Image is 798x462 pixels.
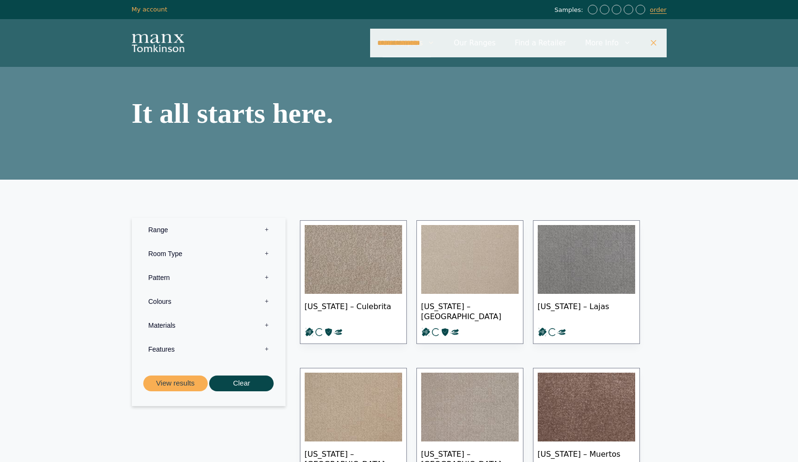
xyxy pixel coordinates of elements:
button: View results [143,376,208,391]
a: [US_STATE] – [GEOGRAPHIC_DATA] [416,220,523,344]
label: Pattern [139,266,278,290]
label: Room Type [139,242,278,266]
span: [US_STATE] – Lajas [538,294,635,327]
label: Colours [139,290,278,313]
label: Features [139,337,278,361]
span: [US_STATE] – Culebrita [305,294,402,327]
nav: Primary [370,29,667,57]
a: [US_STATE] – Culebrita [300,220,407,344]
label: Materials [139,313,278,337]
h1: It all starts here. [132,99,394,128]
img: Manx Tomkinson [132,34,184,52]
button: Clear [209,376,274,391]
a: [US_STATE] – Lajas [533,220,640,344]
label: Range [139,218,278,242]
a: Close Search Bar [640,29,667,57]
span: Samples: [554,6,585,14]
a: order [650,6,667,14]
span: [US_STATE] – [GEOGRAPHIC_DATA] [421,294,519,327]
a: My account [132,6,168,13]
